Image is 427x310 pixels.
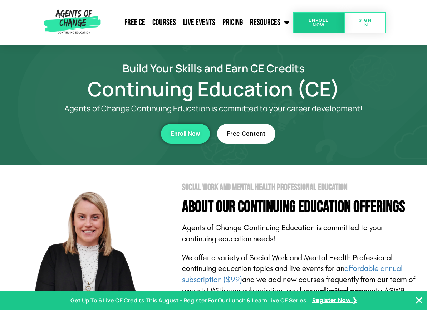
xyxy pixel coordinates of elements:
[70,295,306,306] p: Get Up To 6 Live CE Credits This August - Register For Our Lunch & Learn Live CE Series
[18,81,409,97] h1: Continuing Education (CE)
[182,183,417,192] h2: Social Work and Mental Health Professional Education
[149,14,180,32] a: Courses
[227,131,266,137] span: Free Content
[180,14,219,32] a: Live Events
[293,12,345,33] a: Enroll Now
[171,131,200,137] span: Enroll Now
[219,14,246,32] a: Pricing
[182,223,383,243] span: Agents of Change Continuing Education is committed to your continuing education needs!
[18,63,409,73] h2: Build Your Skills and Earn CE Credits
[161,124,210,144] a: Enroll Now
[182,199,417,215] h4: About Our Continuing Education Offerings
[182,252,417,307] p: We offer a variety of Social Work and Mental Health Professional continuing education topics and ...
[46,104,381,113] p: Agents of Change Continuing Education is committed to your career development!
[246,14,293,32] a: Resources
[103,14,293,32] nav: Menu
[121,14,149,32] a: Free CE
[415,296,423,305] button: Close Banner
[356,18,374,27] span: SIGN IN
[217,124,275,144] a: Free Content
[315,286,376,295] b: unlimited access
[344,12,386,33] a: SIGN IN
[304,18,333,27] span: Enroll Now
[312,295,357,306] a: Register Now ❯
